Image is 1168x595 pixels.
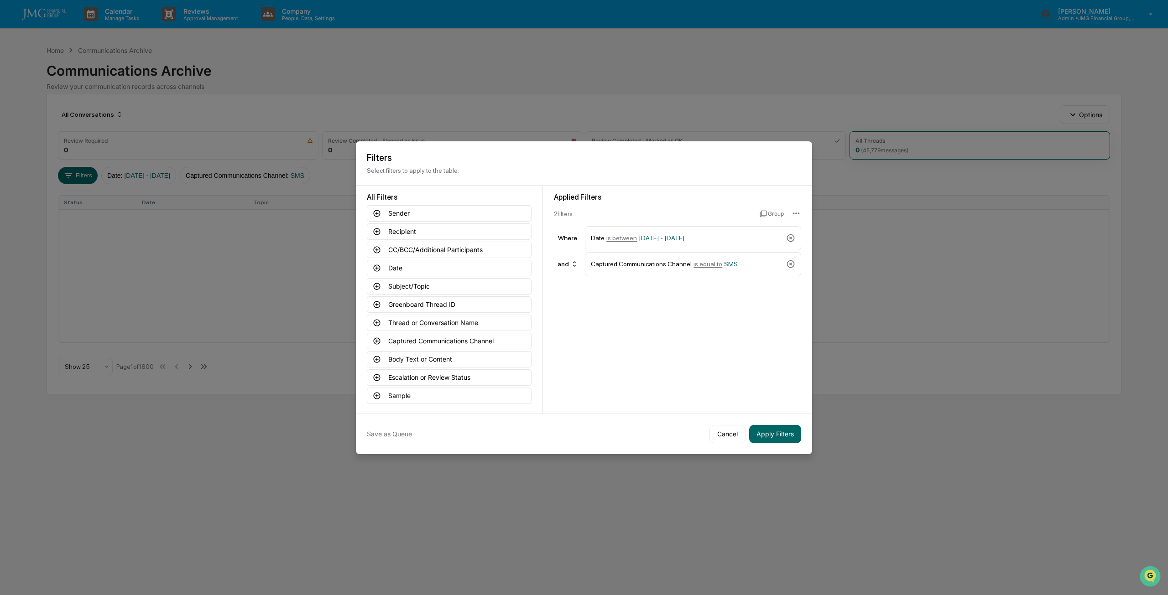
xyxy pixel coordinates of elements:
p: Select filters to apply to the table. [367,167,801,174]
a: 🔎Data Lookup [5,129,61,145]
a: Powered byPylon [64,154,110,161]
div: Date [591,230,782,246]
button: Apply Filters [749,425,801,443]
button: Greenboard Thread ID [367,296,532,313]
span: Attestations [75,115,113,124]
button: Body Text or Content [367,351,532,367]
a: 🗄️Attestations [63,111,117,128]
button: Thread or Conversation Name [367,315,532,331]
button: Recipient [367,223,532,240]
button: Save as Queue [367,425,412,443]
p: How can we help? [9,19,166,34]
span: is equal to [693,260,722,268]
h2: Filters [367,152,801,163]
div: and [554,257,582,271]
button: Subject/Topic [367,278,532,295]
button: Captured Communications Channel [367,333,532,349]
div: All Filters [367,193,532,202]
button: Escalation or Review Status [367,369,532,386]
button: Group [760,207,784,221]
span: Pylon [91,155,110,161]
div: Start new chat [31,70,150,79]
div: 🔎 [9,133,16,140]
img: 1746055101610-c473b297-6a78-478c-a979-82029cc54cd1 [9,70,26,86]
div: 🗄️ [66,116,73,123]
button: Cancel [709,425,746,443]
div: Applied Filters [554,193,801,202]
div: 🖐️ [9,116,16,123]
div: We're available if you need us! [31,79,115,86]
iframe: Open customer support [1139,565,1163,590]
span: Preclearance [18,115,59,124]
button: Sender [367,205,532,222]
span: SMS [724,260,738,268]
div: Captured Communications Channel [591,256,782,272]
a: 🖐️Preclearance [5,111,63,128]
button: Start new chat [155,72,166,83]
span: [DATE] - [DATE] [639,234,684,242]
button: Date [367,260,532,276]
div: 2 filter s [554,210,752,217]
span: Data Lookup [18,132,57,141]
button: Sample [367,388,532,404]
span: is between [606,234,637,242]
button: CC/BCC/Additional Participants [367,242,532,258]
div: Where [554,234,581,242]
